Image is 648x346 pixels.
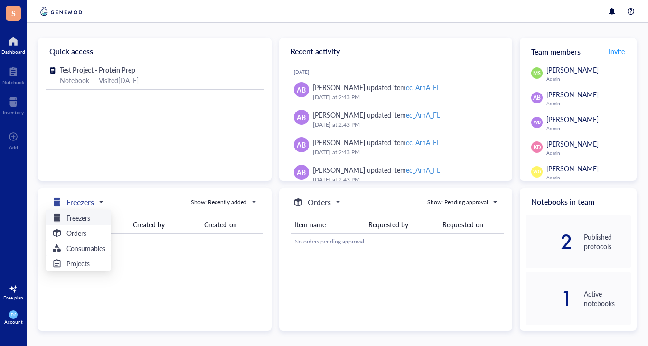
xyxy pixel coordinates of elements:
div: Active notebooks [584,289,631,308]
div: 1 [526,291,573,306]
div: [DATE] at 2:43 PM [313,120,498,130]
th: Requested on [439,216,504,234]
span: WB [533,119,541,126]
div: ec_ArnA_FL [406,83,440,92]
div: Show: Pending approval [427,198,488,206]
a: AB[PERSON_NAME] updated itemec_ArnA_FL[DATE] at 2:43 PM [287,133,505,161]
span: WG [533,168,541,175]
div: Quick access [38,38,272,65]
div: ec_ArnA_FL [406,110,440,120]
div: Admin [546,101,631,106]
div: Notebooks in team [520,188,637,215]
div: Admin [546,125,631,131]
a: AB[PERSON_NAME] updated itemec_ArnA_FL[DATE] at 2:43 PM [287,161,505,188]
th: Item name [291,216,365,234]
div: [PERSON_NAME] updated item [313,82,440,93]
h5: Freezers [66,213,90,223]
span: Invite [609,47,625,56]
a: AB[PERSON_NAME] updated itemec_ArnA_FL[DATE] at 2:43 PM [287,78,505,106]
span: DS [11,312,16,317]
h5: Consumables [66,243,105,253]
th: Requested by [365,216,439,234]
div: [DATE] at 2:43 PM [313,93,498,102]
div: Dashboard [1,49,25,55]
div: Inventory [3,110,24,115]
th: Created on [200,216,263,234]
span: AB [533,94,541,102]
a: Inventory [3,94,24,115]
span: AB [297,112,306,122]
a: Dashboard [1,34,25,55]
div: ec_ArnA_FL [406,138,440,147]
div: | [93,75,95,85]
div: [PERSON_NAME] updated item [313,137,440,148]
div: [DATE] [294,69,505,75]
span: [PERSON_NAME] [546,139,599,149]
span: KD [533,143,541,151]
div: Visited [DATE] [99,75,139,85]
div: Free plan [3,295,23,300]
h5: Orders [308,196,331,208]
div: Account [4,319,23,325]
div: [PERSON_NAME] updated item [313,165,440,175]
span: [PERSON_NAME] [546,164,599,173]
div: Add [9,144,18,150]
th: Created by [129,216,200,234]
div: Admin [546,150,631,156]
span: AB [297,140,306,150]
div: Recent activity [279,38,513,65]
span: S [11,7,16,19]
div: Notebook [2,79,24,85]
a: AB[PERSON_NAME] updated itemec_ArnA_FL[DATE] at 2:43 PM [287,106,505,133]
div: Admin [546,76,631,82]
div: 2 [526,234,573,249]
span: AB [297,84,306,95]
span: [PERSON_NAME] [546,65,599,75]
div: Published protocols [584,232,631,251]
div: Notebook [60,75,89,85]
div: No items found [53,237,259,246]
div: No orders pending approval [294,237,500,246]
div: ec_ArnA_FL [406,165,440,175]
h5: Orders [66,228,86,238]
div: Team members [520,38,637,65]
span: Test Project - Protein Prep [60,65,135,75]
span: [PERSON_NAME] [546,90,599,99]
button: Invite [608,44,625,59]
div: Show: Recently added [191,198,247,206]
div: [PERSON_NAME] updated item [313,110,440,120]
span: [PERSON_NAME] [546,114,599,124]
h5: Freezers [66,196,94,208]
h5: Projects [66,258,90,269]
a: Notebook [2,64,24,85]
img: genemod-logo [38,6,85,17]
div: [DATE] at 2:43 PM [313,148,498,157]
span: MS [533,69,541,77]
div: Admin [546,175,631,180]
